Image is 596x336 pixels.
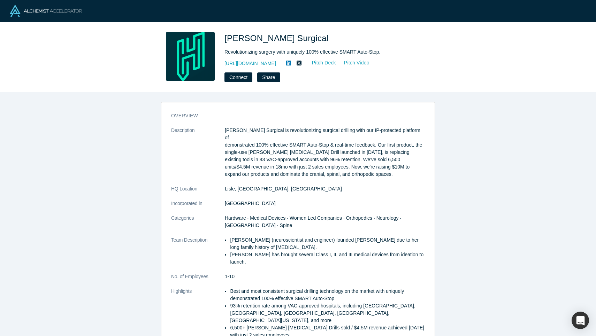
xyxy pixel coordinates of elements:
[225,215,401,228] span: Hardware · Medical Devices · Women Led Companies · Orthopedics · Neurology · [GEOGRAPHIC_DATA] · ...
[171,273,225,288] dt: No. of Employees
[10,5,82,17] img: Alchemist Logo
[230,302,425,324] li: 93% retention rate among VAC-approved hospitals, including [GEOGRAPHIC_DATA], [GEOGRAPHIC_DATA], ...
[171,185,225,200] dt: HQ Location
[257,72,280,82] button: Share
[336,59,370,67] a: Pitch Video
[171,127,225,185] dt: Description
[225,185,425,193] dd: Lisle, [GEOGRAPHIC_DATA], [GEOGRAPHIC_DATA]
[225,200,425,207] dd: [GEOGRAPHIC_DATA]
[171,214,225,236] dt: Categories
[230,251,425,266] li: [PERSON_NAME] has brought several Class I, II, and III medical devices from ideation to launch.
[171,200,225,214] dt: Incorporated in
[225,127,425,178] p: [PERSON_NAME] Surgical is revolutionizing surgical drilling with our IP-protected platform of dem...
[224,60,276,67] a: [URL][DOMAIN_NAME]
[230,288,425,302] li: Best and most consistent surgical drilling technology on the market with uniquely demonstrated 10...
[171,236,225,273] dt: Team Description
[224,33,331,43] span: [PERSON_NAME] Surgical
[224,72,252,82] button: Connect
[166,32,215,81] img: Hubly Surgical's Logo
[230,236,425,251] li: [PERSON_NAME] (neuroscientist and engineer) founded [PERSON_NAME] due to her long family history ...
[224,48,420,56] div: Revolutionizing surgery with uniquely 100% effective SMART Auto-Stop.
[225,273,425,280] dd: 1-10
[171,112,415,119] h3: overview
[304,59,336,67] a: Pitch Deck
